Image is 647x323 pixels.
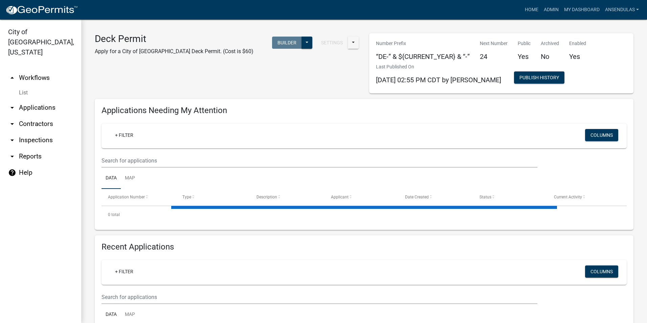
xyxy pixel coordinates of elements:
[102,290,537,304] input: Search for applications
[110,265,139,278] a: + Filter
[518,40,531,47] p: Public
[102,154,537,168] input: Search for applications
[376,40,470,47] p: Number Prefix
[316,37,348,49] button: Settings
[541,3,561,16] a: Admin
[547,189,622,205] datatable-header-cell: Current Activity
[561,3,602,16] a: My Dashboard
[585,265,618,278] button: Columns
[399,189,473,205] datatable-header-cell: Date Created
[8,169,16,177] i: help
[514,71,564,84] button: Publish History
[102,106,627,115] h4: Applications Needing My Attention
[8,120,16,128] i: arrow_drop_down
[8,152,16,160] i: arrow_drop_down
[569,52,586,61] h5: Yes
[522,3,541,16] a: Home
[325,189,399,205] datatable-header-cell: Applicant
[102,242,627,252] h4: Recent Applications
[8,74,16,82] i: arrow_drop_up
[256,195,277,199] span: Description
[110,129,139,141] a: + Filter
[541,52,559,61] h5: No
[8,104,16,112] i: arrow_drop_down
[479,195,491,199] span: Status
[108,195,145,199] span: Application Number
[541,40,559,47] p: Archived
[272,37,302,49] button: Builder
[518,52,531,61] h5: Yes
[102,189,176,205] datatable-header-cell: Application Number
[95,33,253,45] h3: Deck Permit
[102,206,627,223] div: 0 total
[376,76,501,84] span: [DATE] 02:55 PM CDT by [PERSON_NAME]
[182,195,191,199] span: Type
[250,189,325,205] datatable-header-cell: Description
[376,52,470,61] h5: “DE-” & ${CURRENT_YEAR} & “-”
[554,195,582,199] span: Current Activity
[480,40,508,47] p: Next Number
[121,168,139,189] a: Map
[473,189,548,205] datatable-header-cell: Status
[8,136,16,144] i: arrow_drop_down
[376,63,501,70] p: Last Published On
[602,3,642,16] a: ansendulas
[569,40,586,47] p: Enabled
[102,168,121,189] a: Data
[514,76,564,81] wm-modal-confirm: Workflow Publish History
[405,195,429,199] span: Date Created
[95,47,253,56] p: Apply for a City of [GEOGRAPHIC_DATA] Deck Permit. (Cost is $60)
[585,129,618,141] button: Columns
[331,195,349,199] span: Applicant
[480,52,508,61] h5: 24
[176,189,250,205] datatable-header-cell: Type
